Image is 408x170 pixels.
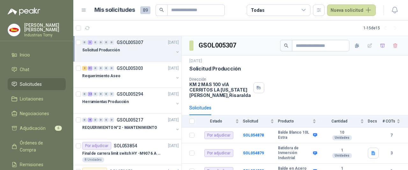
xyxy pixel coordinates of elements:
[278,115,320,128] th: Producto
[82,118,87,122] div: 0
[117,92,143,96] p: GSOL005294
[189,58,202,64] p: [DATE]
[24,23,66,32] p: [PERSON_NAME] [PERSON_NAME]
[168,40,179,46] p: [DATE]
[382,132,400,138] b: 7
[20,66,29,73] span: Chat
[82,47,120,53] p: Solicitud Producción
[8,8,40,15] img: Logo peakr
[88,66,92,70] div: 51
[82,40,87,45] div: 0
[368,115,382,128] th: Docs
[8,137,66,156] a: Órdenes de Compra
[8,122,66,134] a: Adjudicación6
[8,49,66,61] a: Inicio
[320,130,364,135] b: 10
[278,130,311,140] b: Balde Blanco 10L Estra
[109,118,114,122] div: 0
[320,119,359,123] span: Cantidad
[243,151,264,155] a: SOL054879
[104,92,109,96] div: 0
[243,119,269,123] span: Solicitud
[243,133,264,137] a: SOL054878
[278,119,311,123] span: Producto
[82,151,162,157] p: Final de carrera limit switch HY -M907 6 A - 250 V a.c
[82,73,120,79] p: Requerimiento Aseo
[93,66,98,70] div: 0
[159,8,164,12] span: search
[198,115,243,128] th: Estado
[243,115,278,128] th: Solicitud
[198,119,234,123] span: Estado
[8,63,66,76] a: Chat
[82,116,180,137] a: 0 8 0 0 0 0 GSOL005217[DATE] REQUERIMIENTO N°2 - MANTENIMIENTO
[82,125,157,131] p: REQUERIMIENTO N°2 - MANTENIMIENTO
[104,40,109,45] div: 0
[82,90,180,111] a: 0 14 0 0 0 0 GSOL005294[DATE] Herramientas Producción
[189,65,241,72] p: Solicitud Producción
[98,92,103,96] div: 0
[98,40,103,45] div: 0
[168,143,179,149] p: [DATE]
[204,131,233,139] div: Por adjudicar
[104,118,109,122] div: 0
[117,66,143,70] p: GSOL005303
[382,150,400,156] b: 3
[88,92,92,96] div: 14
[109,66,114,70] div: 0
[109,40,114,45] div: 0
[168,91,179,97] p: [DATE]
[93,40,98,45] div: 0
[8,107,66,120] a: Negociaciones
[109,92,114,96] div: 0
[117,118,143,122] p: GSOL005217
[82,92,87,96] div: 0
[189,82,251,98] p: KM 2 MAS 100 vIA CERRITOS LA [US_STATE] [PERSON_NAME] , Risaralda
[8,78,66,90] a: Solicitudes
[278,146,311,161] b: Batidora de Inmersión Industrial
[82,157,104,162] div: 8 Unidades
[82,99,129,105] p: Herramientas Producción
[88,118,92,122] div: 8
[363,23,400,33] div: 1 - 15 de 15
[20,95,43,102] span: Licitaciones
[20,110,49,117] span: Negociaciones
[93,92,98,96] div: 0
[117,40,143,45] p: GSOL005307
[82,39,180,59] a: 0 3 0 0 0 0 GSOL005307[DATE] Solicitud Producción
[82,142,111,150] div: Por adjudicar
[93,118,98,122] div: 0
[73,139,181,165] a: Por adjudicarSOL053854[DATE] Final de carrera limit switch HY -M907 6 A - 250 V a.c8 Unidades
[251,7,264,14] div: Todas
[284,43,288,48] span: search
[82,66,87,70] div: 2
[94,5,135,15] h1: Mis solicitudes
[320,115,368,128] th: Cantidad
[104,66,109,70] div: 0
[189,104,211,111] div: Solicitudes
[24,33,66,37] p: Industrias Tomy
[20,81,42,88] span: Solicitudes
[327,4,376,16] button: Nueva solicitud
[332,135,352,140] div: Unidades
[168,117,179,123] p: [DATE]
[8,93,66,105] a: Licitaciones
[199,41,237,50] h3: GSOL005307
[382,115,408,128] th: # COTs
[168,65,179,71] p: [DATE]
[140,6,150,14] span: 89
[189,77,251,82] p: Dirección
[98,118,103,122] div: 0
[20,125,46,132] span: Adjudicación
[88,40,92,45] div: 3
[320,148,364,153] b: 1
[332,153,352,158] div: Unidades
[82,64,180,85] a: 2 51 0 0 0 0 GSOL005303[DATE] Requerimiento Aseo
[98,66,103,70] div: 0
[114,144,137,148] p: SOL053854
[20,51,30,58] span: Inicio
[20,161,43,168] span: Remisiones
[8,24,20,36] img: Company Logo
